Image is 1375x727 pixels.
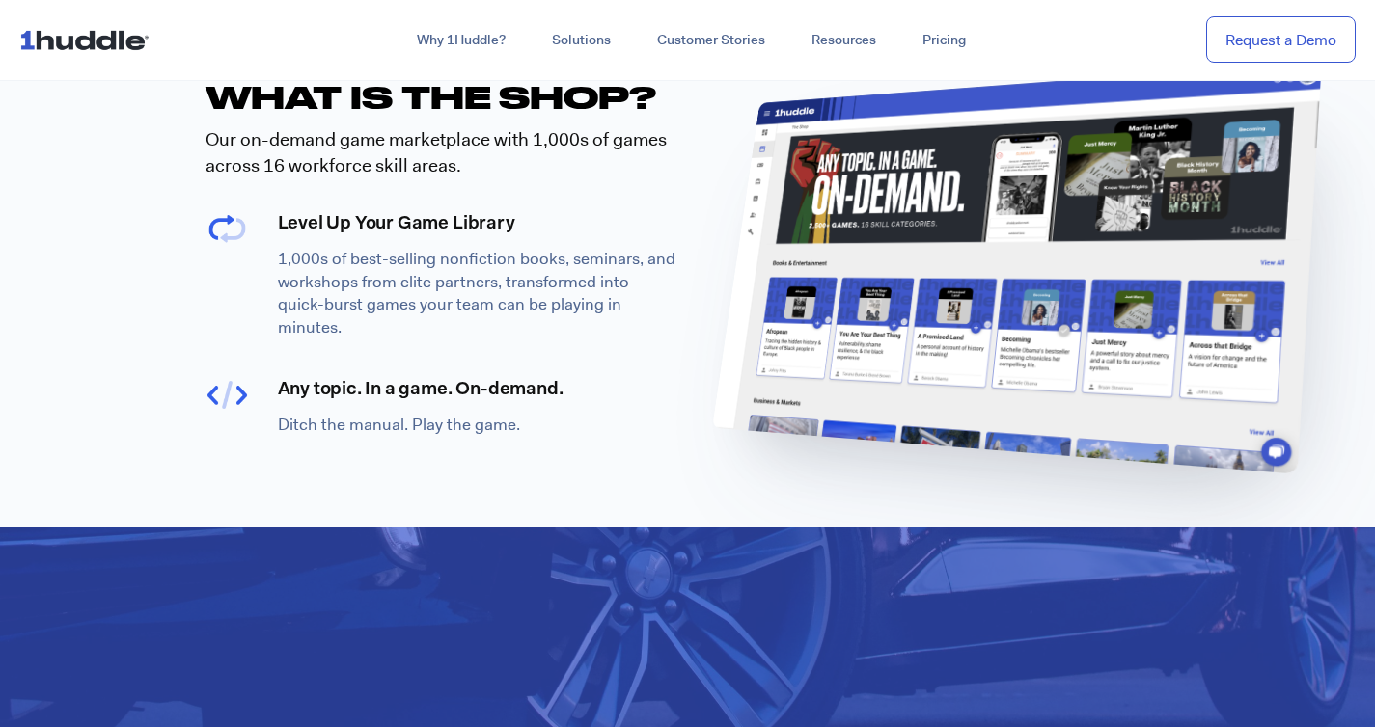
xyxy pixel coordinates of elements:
[206,77,688,118] h2: What is The Shop?
[19,21,157,58] img: ...
[278,212,678,238] h4: Level Up Your Game Library
[278,248,678,339] p: 1,000s of best-selling nonfiction books, seminars, and workshops from elite partners, transformed...
[206,127,674,178] p: Our on-demand game marketplace with 1,000s of games across 16 workforce skill areas.
[788,23,899,58] a: Resources
[394,23,529,58] a: Why 1Huddle?
[634,23,788,58] a: Customer Stories
[899,23,989,58] a: Pricing
[278,378,678,404] h4: Any topic. In a game. On-demand.
[1206,16,1356,64] a: Request a Demo
[529,23,634,58] a: Solutions
[278,414,678,437] p: Ditch the manual. Play the game.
